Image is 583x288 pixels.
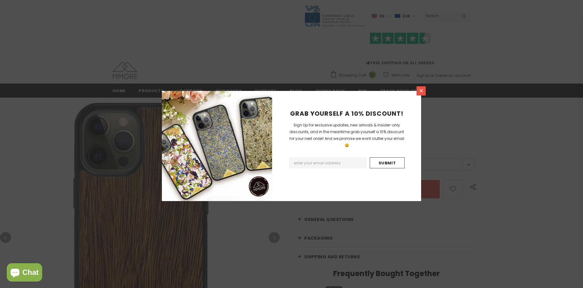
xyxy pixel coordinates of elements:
[290,109,403,118] span: GRAB YOURSELF A 10% DISCOUNT!
[289,157,367,168] input: Email Address
[290,122,404,148] span: Sign Up for exclusive updates, new arrivals & insider-only discounts, and in the meantime grab yo...
[370,157,405,168] input: Submit
[5,263,44,283] inbox-online-store-chat: Shopify online store chat
[417,86,426,95] a: Close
